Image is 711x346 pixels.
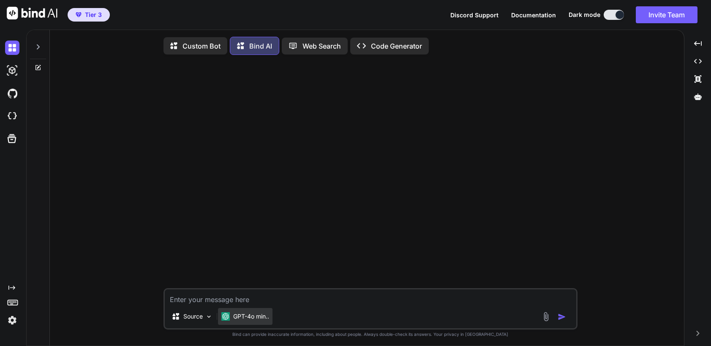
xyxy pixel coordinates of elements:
button: Invite Team [636,6,697,23]
p: GPT-4o min.. [233,312,269,321]
img: icon [558,313,566,321]
p: Bind can provide inaccurate information, including about people. Always double-check its answers.... [163,331,578,338]
button: Discord Support [450,11,499,19]
img: GPT-4o mini [221,312,230,321]
img: darkChat [5,41,19,55]
p: Bind AI [249,41,272,51]
img: attachment [541,312,551,321]
span: Tier 3 [85,11,102,19]
p: Web Search [302,41,341,51]
button: premiumTier 3 [68,8,110,22]
img: githubDark [5,86,19,101]
img: Bind AI [7,7,57,19]
button: Documentation [511,11,556,19]
img: darkAi-studio [5,63,19,78]
span: Dark mode [569,11,600,19]
p: Source [183,312,203,321]
img: settings [5,313,19,327]
img: cloudideIcon [5,109,19,123]
img: Pick Models [205,313,212,320]
p: Custom Bot [183,41,221,51]
p: Code Generator [371,41,422,51]
img: premium [76,12,82,17]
